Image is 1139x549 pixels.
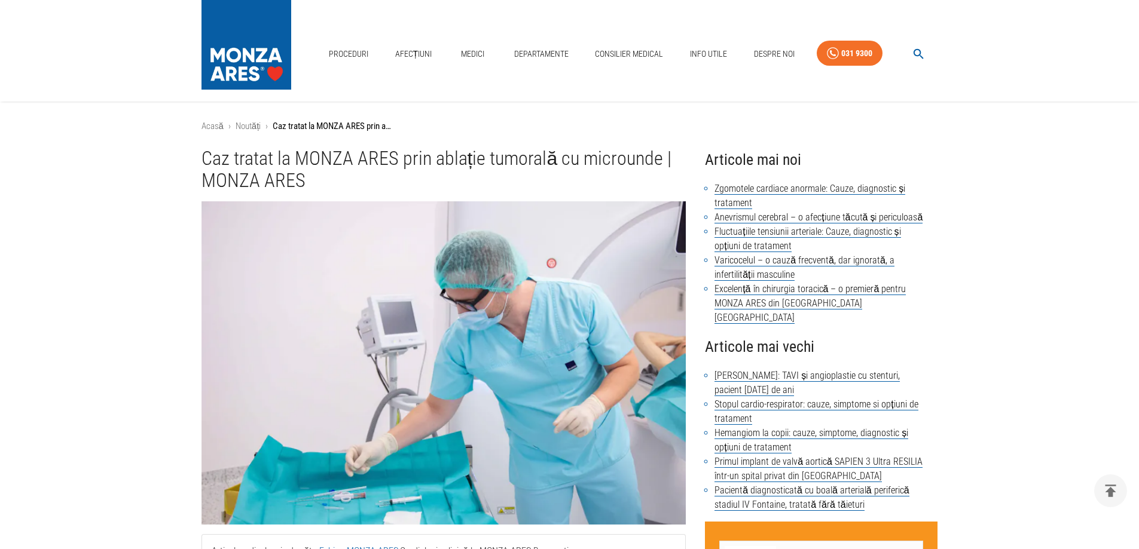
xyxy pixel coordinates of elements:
img: Caz tratat la MONZA ARES prin ablație tumorală cu microunde | MONZA ARES [201,201,686,524]
a: Zgomotele cardiace anormale: Cauze, diagnostic și tratament [714,183,905,209]
a: Info Utile [685,42,732,66]
div: 031 9300 [841,46,872,61]
a: [PERSON_NAME]: TAVI și angioplastie cu stenturi, pacient [DATE] de ani [714,370,900,396]
p: Caz tratat la MONZA ARES prin ablație tumorală cu microunde | MONZA ARES [273,119,392,133]
a: Afecțiuni [390,42,437,66]
a: Anevrismul cerebral – o afecțiune tăcută și periculoasă [714,211,923,223]
a: Stopul cardio-respirator: cauze, simptome si opțiuni de tratament [714,398,918,425]
a: Departamente [509,42,573,66]
h4: Articole mai noi [705,148,938,172]
li: › [228,119,231,133]
a: Despre Noi [749,42,799,66]
a: Acasă [201,121,224,131]
li: › [265,119,268,133]
nav: breadcrumb [201,119,938,133]
a: 031 9300 [817,41,883,66]
a: Medici [454,42,492,66]
a: Pacientă diagnosticată cu boală arterială periferică stadiul IV Fontaine, tratată fără tăieturi [714,484,909,511]
a: Excelență în chirurgia toracică – o premieră pentru MONZA ARES din [GEOGRAPHIC_DATA] [GEOGRAPHIC_... [714,283,906,324]
button: delete [1094,474,1127,507]
h4: Articole mai vechi [705,335,938,359]
a: Proceduri [324,42,373,66]
a: Primul implant de valvă aortică SAPIEN 3 Ultra RESILIA într-un spital privat din [GEOGRAPHIC_DATA] [714,456,923,482]
a: Hemangiom la copii: cauze, simptome, diagnostic și opțiuni de tratament [714,427,908,453]
a: Varicocelul – o cauză frecventă, dar ignorată, a infertilității masculine [714,254,894,281]
a: Fluctuațiile tensiunii arteriale: Cauze, diagnostic și opțiuni de tratament [714,226,900,252]
h1: Caz tratat la MONZA ARES prin ablație tumorală cu microunde | MONZA ARES [201,148,686,192]
a: Consilier Medical [590,42,668,66]
a: Noutăți [236,121,261,131]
